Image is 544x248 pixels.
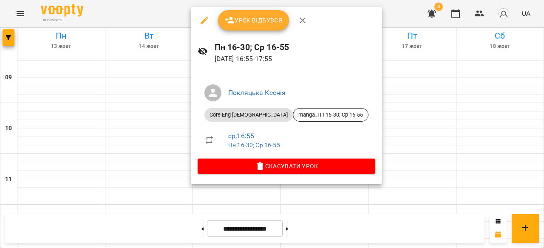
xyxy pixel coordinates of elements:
span: Скасувати Урок [204,161,368,171]
button: Урок відбувся [218,10,289,31]
button: Скасувати Урок [198,159,375,174]
a: Покляцька Ксенія [228,89,286,97]
h6: Пн 16-30; Ср 16-55 [215,41,375,54]
div: manga_Пн 16-30; Ср 16-55 [293,108,368,122]
a: ср , 16:55 [228,132,254,140]
span: Урок відбувся [225,15,283,25]
p: [DATE] 16:55 - 17:55 [215,54,375,64]
span: manga_Пн 16-30; Ср 16-55 [293,111,368,119]
a: Пн 16-30; Ср 16-55 [228,142,280,148]
span: Core Eng [DEMOGRAPHIC_DATA] [204,111,293,119]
